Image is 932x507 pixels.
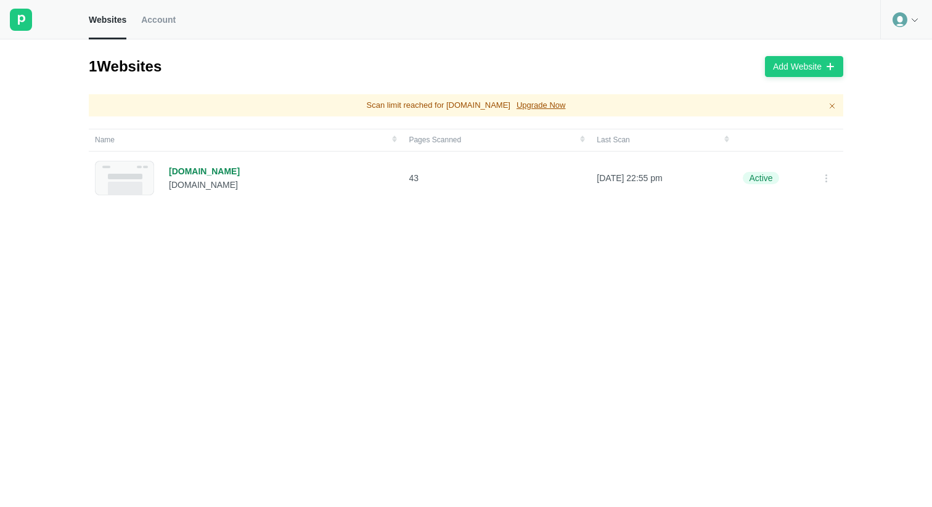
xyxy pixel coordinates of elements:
[169,166,240,177] div: [DOMAIN_NAME]
[367,100,510,111] p: Scan limit reached for [DOMAIN_NAME]
[409,172,584,184] p: 43
[517,100,566,111] p: Upgrade Now
[169,179,240,190] div: [DOMAIN_NAME]
[597,172,729,184] p: [DATE] 22:55 pm
[773,61,822,72] div: Add Website
[591,129,735,151] td: Last Scan
[89,129,403,151] td: Name
[743,172,779,184] div: Active
[141,14,176,25] span: Account
[89,14,126,25] span: Websites
[89,57,161,76] div: 1 Websites
[403,129,591,151] td: Pages Scanned
[765,56,843,77] button: Add Website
